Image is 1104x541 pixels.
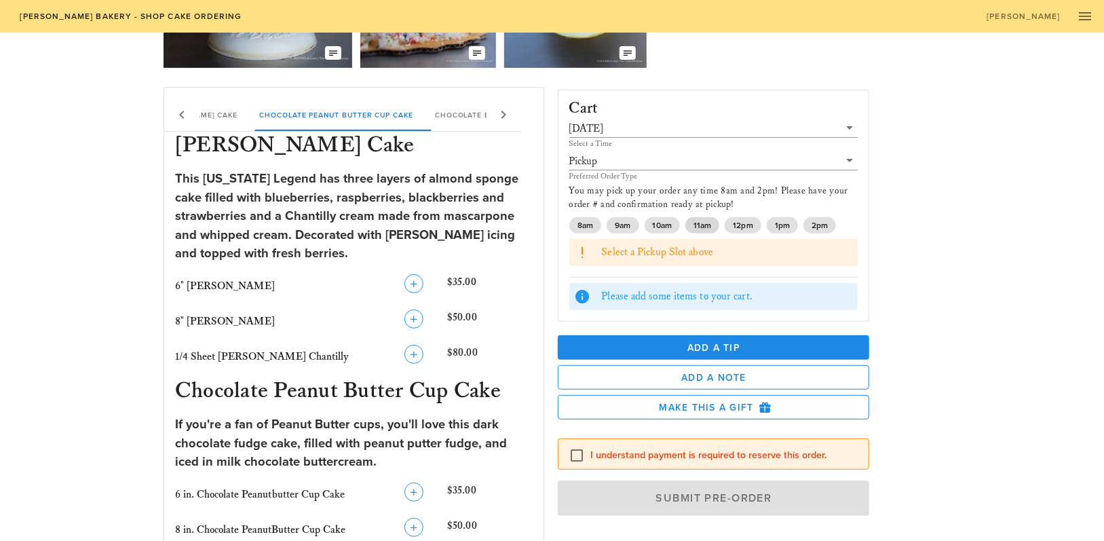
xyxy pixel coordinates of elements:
div: Pickup [569,152,858,170]
span: 1pm [774,217,789,234]
div: Chocolate Butter Pecan Cake [424,98,577,131]
h3: Cart [569,101,598,117]
span: Submit Pre-Order [573,491,854,505]
span: 8" [PERSON_NAME] [175,315,275,328]
span: 6" [PERSON_NAME] [175,280,275,293]
button: Make this a Gift [558,395,870,419]
label: I understand payment is required to reserve this order. [591,449,858,462]
span: 10am [652,217,671,234]
span: 2pm [812,217,828,234]
h3: [PERSON_NAME] Cake [172,132,535,162]
span: Add a Note [569,372,858,384]
div: [DATE] [569,119,858,137]
div: $80.00 [444,342,535,372]
p: You may pick up your order any time 8am and 2pm! Please have your order # and confirmation ready ... [569,185,858,212]
button: Add a Note [558,365,870,390]
span: [PERSON_NAME] Bakery - Shop Cake Ordering [19,12,242,21]
span: 8 in. Chocolate PeanutButter Cup Cake [175,523,345,536]
span: 6 in. Chocolate Peanutbutter Cup Cake [175,488,345,501]
span: 1/4 Sheet [PERSON_NAME] Chantilly [175,350,349,363]
span: 8am [577,217,593,234]
button: Submit Pre-Order [558,481,870,516]
span: 9am [615,217,630,234]
div: Pickup [569,155,598,168]
span: 11am [693,217,711,234]
div: Chocolate Peanut Butter Cup Cake [248,98,424,131]
div: $35.00 [444,480,535,510]
div: This [US_STATE] Legend has three layers of almond sponge cake filled with blueberries, raspberrie... [175,170,533,263]
div: Select a Time [569,140,858,148]
h3: Chocolate Peanut Butter Cup Cake [172,377,535,407]
button: Add a Tip [558,335,870,360]
div: Please add some items to your cart. [602,289,853,304]
div: Preferred Order Type [569,172,858,181]
div: [DATE] [569,123,604,135]
a: [PERSON_NAME] [978,7,1069,26]
span: [PERSON_NAME] [987,12,1061,21]
a: [PERSON_NAME] Bakery - Shop Cake Ordering [11,7,250,26]
div: $35.00 [444,272,535,301]
span: Make this a Gift [569,401,858,413]
span: Add a Tip [569,342,859,354]
div: If you're a fan of Peanut Butter cups, you'll love this dark chocolate fudge cake, filled with pe... [175,415,533,472]
span: 12pm [733,217,753,234]
div: $50.00 [444,307,535,337]
span: Select a Pickup Slot above [602,246,714,259]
